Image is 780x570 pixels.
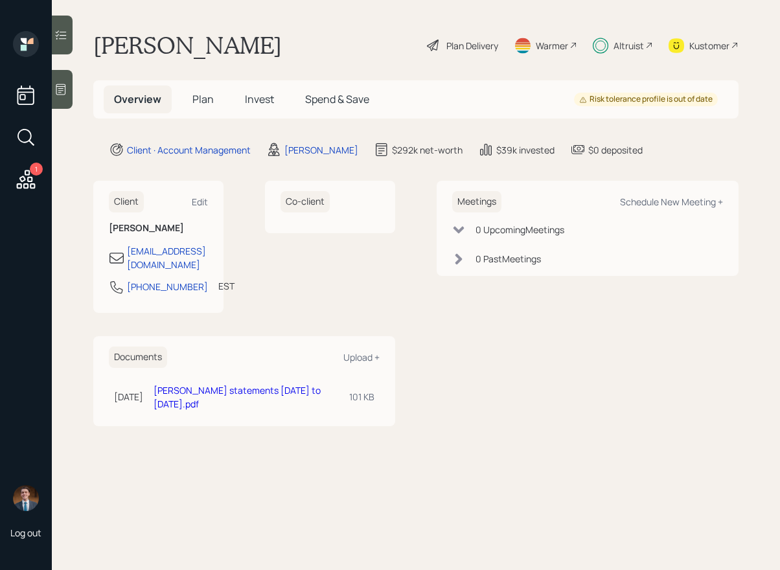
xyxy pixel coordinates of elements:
[588,143,643,157] div: $0 deposited
[579,94,713,105] div: Risk tolerance profile is out of date
[127,280,208,293] div: [PHONE_NUMBER]
[281,191,330,212] h6: Co-client
[614,39,644,52] div: Altruist
[245,92,274,106] span: Invest
[109,191,144,212] h6: Client
[392,143,463,157] div: $292k net-worth
[114,390,143,404] div: [DATE]
[109,223,208,234] h6: [PERSON_NAME]
[192,92,214,106] span: Plan
[154,384,321,410] a: [PERSON_NAME] statements [DATE] to [DATE].pdf
[446,39,498,52] div: Plan Delivery
[452,191,501,212] h6: Meetings
[476,223,564,236] div: 0 Upcoming Meeting s
[305,92,369,106] span: Spend & Save
[10,527,41,539] div: Log out
[109,347,167,368] h6: Documents
[343,351,380,363] div: Upload +
[218,279,235,293] div: EST
[496,143,555,157] div: $39k invested
[30,163,43,176] div: 1
[192,196,208,208] div: Edit
[114,92,161,106] span: Overview
[127,244,208,271] div: [EMAIL_ADDRESS][DOMAIN_NAME]
[93,31,282,60] h1: [PERSON_NAME]
[620,196,723,208] div: Schedule New Meeting +
[476,252,541,266] div: 0 Past Meeting s
[284,143,358,157] div: [PERSON_NAME]
[689,39,729,52] div: Kustomer
[13,485,39,511] img: hunter_neumayer.jpg
[536,39,568,52] div: Warmer
[349,390,374,404] div: 101 KB
[127,143,251,157] div: Client · Account Management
